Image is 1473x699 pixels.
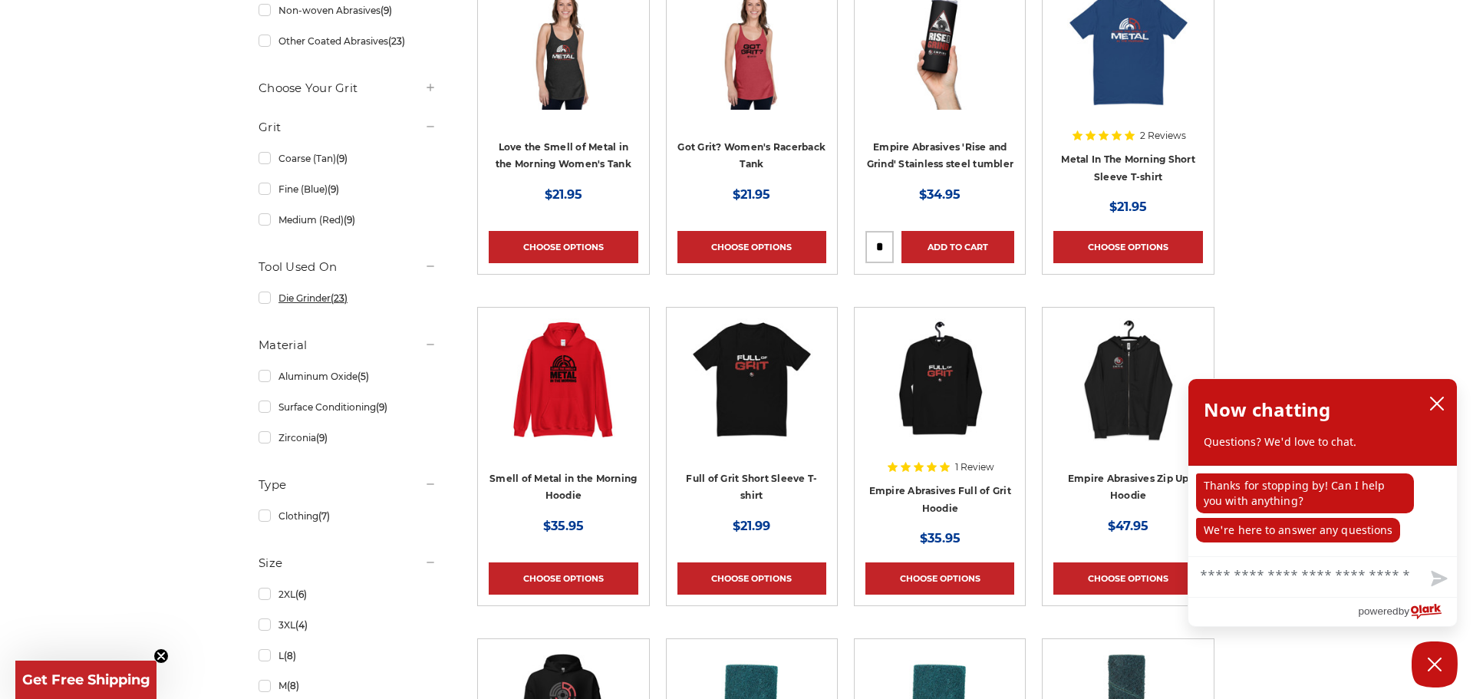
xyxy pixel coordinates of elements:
button: Send message [1419,562,1457,597]
span: $35.95 [920,531,961,546]
img: Empire Abrasives Black Full of Grit T-shirt - flat lay [690,318,813,441]
span: by [1399,602,1409,621]
a: Empire Abrasives Black Full of Grit T-shirt - flat lay [677,318,826,467]
p: Questions? We'd love to chat. [1204,434,1442,450]
a: Empire Abrasives 'Rise and Grind' Stainless steel tumbler [867,141,1014,170]
h5: Grit [259,118,437,137]
span: (4) [295,619,308,631]
span: (23) [331,292,348,304]
a: Zirconia [259,424,437,451]
a: M [259,672,437,699]
a: Choose Options [865,562,1014,595]
span: (8) [287,680,299,691]
span: (5) [358,371,369,382]
span: $21.95 [733,187,770,202]
span: $21.95 [1109,199,1147,214]
button: Close teaser [153,648,169,664]
button: close chatbox [1425,392,1449,415]
span: (9) [381,5,392,16]
a: Black Empire Abrasives Full of Grit Hoodie - on hanger [865,318,1014,467]
span: (9) [376,401,387,413]
span: (8) [284,650,296,661]
span: (23) [388,35,405,47]
a: Got Grit? Women's Racerback Tank [677,141,825,170]
h5: Material [259,336,437,354]
a: Aluminum Oxide [259,363,437,390]
h5: Size [259,554,437,572]
a: Choose Options [489,231,638,263]
div: chat [1188,466,1457,556]
span: (9) [328,183,339,195]
a: 2XL [259,581,437,608]
a: Love the Smell of Metal in the Morning Women's Tank [496,141,631,170]
span: powered [1358,602,1398,621]
a: Other Coated Abrasives [259,28,437,54]
p: We're here to answer any questions [1196,518,1400,542]
span: (9) [316,432,328,443]
img: Black Empire Abrasives Full of Grit Hoodie - on hanger [878,318,1001,441]
a: Clothing [259,503,437,529]
a: Choose Options [1053,562,1202,595]
span: 2 Reviews [1140,131,1186,140]
a: Add to Cart [901,231,1014,263]
a: Metal In The Morning Short Sleeve T-shirt [1061,153,1195,183]
a: Die Grinder [259,285,437,312]
a: Empire Abrasives logo zip up hoodie - black [1053,318,1202,467]
div: olark chatbox [1188,378,1458,627]
span: $35.95 [543,519,584,533]
div: Get Free ShippingClose teaser [15,661,157,699]
a: Empire Abrasives - I love the smell of metal in the morning hoodie - Red [489,318,638,467]
img: Empire Abrasives - I love the smell of metal in the morning hoodie - Red [502,318,624,441]
span: (6) [295,589,307,600]
a: Choose Options [677,562,826,595]
a: Powered by Olark [1358,598,1457,626]
span: Get Free Shipping [22,671,150,688]
button: Close Chatbox [1412,641,1458,687]
span: (7) [318,510,330,522]
h2: Now chatting [1204,394,1330,425]
a: Fine (Blue) [259,176,437,203]
span: $21.95 [545,187,582,202]
h5: Choose Your Grit [259,79,437,97]
a: 3XL [259,612,437,638]
a: Medium (Red) [259,206,437,233]
span: $47.95 [1108,519,1148,533]
span: (9) [336,153,348,164]
a: Coarse (Tan) [259,145,437,172]
span: $21.99 [733,519,770,533]
h5: Tool Used On [259,258,437,276]
a: Empire Abrasives Full of Grit Hoodie [869,485,1011,514]
a: Choose Options [1053,231,1202,263]
a: Surface Conditioning [259,394,437,420]
a: Smell of Metal in the Morning Hoodie [489,473,637,502]
span: (9) [344,214,355,226]
a: Empire Abrasives Zip Up Hoodie [1068,473,1189,502]
img: Empire Abrasives logo zip up hoodie - black [1067,318,1190,441]
a: Choose Options [677,231,826,263]
h5: Type [259,476,437,494]
span: $34.95 [919,187,961,202]
a: Full of Grit Short Sleeve T-shirt [686,473,817,502]
a: Choose Options [489,562,638,595]
span: 1 Review [955,463,994,472]
a: L [259,642,437,669]
p: Thanks for stopping by! Can I help you with anything? [1196,473,1414,513]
